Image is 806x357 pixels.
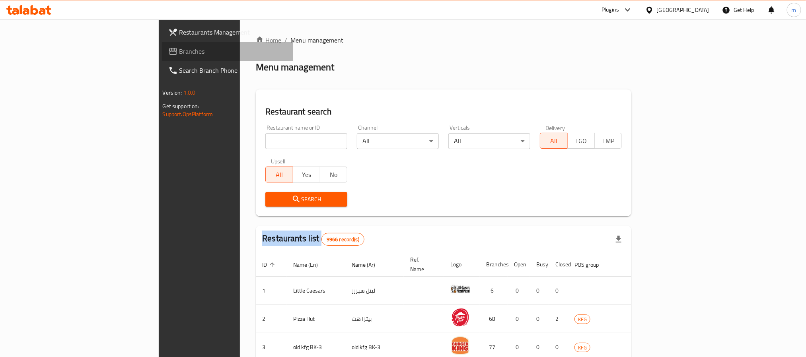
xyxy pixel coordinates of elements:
[594,133,622,149] button: TMP
[571,135,592,147] span: TGO
[357,133,439,149] div: All
[293,167,320,182] button: Yes
[179,47,287,56] span: Branches
[271,159,286,164] label: Upsell
[575,343,590,352] span: KFG
[530,305,549,333] td: 0
[265,133,347,149] input: Search for restaurant name or ID..
[444,252,480,277] th: Logo
[162,61,293,80] a: Search Branch Phone
[792,6,796,14] span: m
[480,252,508,277] th: Branches
[296,169,317,180] span: Yes
[163,87,182,98] span: Version:
[265,167,293,182] button: All
[575,315,590,324] span: KFG
[262,233,364,246] h2: Restaurants list
[410,255,434,274] span: Ref. Name
[272,194,341,204] span: Search
[162,42,293,61] a: Branches
[450,336,470,355] img: old kfg BK-3
[345,277,404,305] td: ليتل سيزرز
[179,66,287,75] span: Search Branch Phone
[567,133,595,149] button: TGO
[598,135,619,147] span: TMP
[265,192,347,207] button: Search
[352,260,385,270] span: Name (Ar)
[163,101,199,111] span: Get support on:
[287,277,345,305] td: Little Caesars
[321,233,364,246] div: Total records count
[256,61,334,74] h2: Menu management
[508,252,530,277] th: Open
[540,133,567,149] button: All
[322,236,364,243] span: 9966 record(s)
[345,305,404,333] td: بيتزا هت
[183,87,196,98] span: 1.0.0
[265,106,622,118] h2: Restaurant search
[450,307,470,327] img: Pizza Hut
[480,305,508,333] td: 68
[545,125,565,130] label: Delivery
[549,277,568,305] td: 0
[320,167,347,182] button: No
[290,35,343,45] span: Menu management
[508,305,530,333] td: 0
[179,27,287,37] span: Restaurants Management
[609,230,628,249] div: Export file
[448,133,530,149] div: All
[530,252,549,277] th: Busy
[543,135,564,147] span: All
[549,305,568,333] td: 2
[657,6,709,14] div: [GEOGRAPHIC_DATA]
[602,5,619,15] div: Plugins
[530,277,549,305] td: 0
[323,169,344,180] span: No
[450,279,470,299] img: Little Caesars
[262,260,277,270] span: ID
[163,109,213,119] a: Support.OpsPlatform
[508,277,530,305] td: 0
[574,260,609,270] span: POS group
[269,169,290,180] span: All
[549,252,568,277] th: Closed
[287,305,345,333] td: Pizza Hut
[480,277,508,305] td: 6
[293,260,328,270] span: Name (En)
[256,35,631,45] nav: breadcrumb
[162,23,293,42] a: Restaurants Management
